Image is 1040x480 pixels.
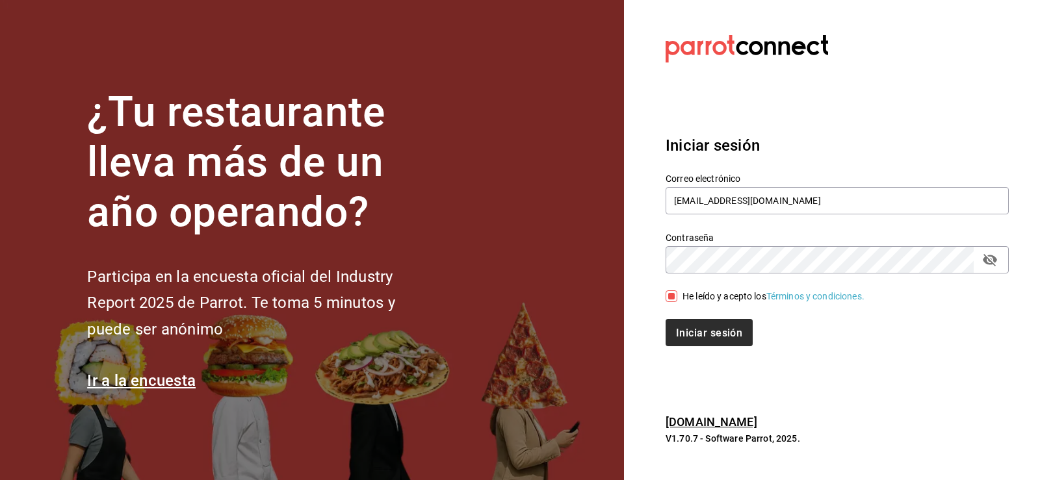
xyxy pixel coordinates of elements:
font: ¿Tu restaurante lleva más de un año operando? [87,88,385,236]
font: Iniciar sesión [676,326,742,338]
a: Términos y condiciones. [766,291,864,301]
font: Participa en la encuesta oficial del Industry Report 2025 de Parrot. Te toma 5 minutos y puede se... [87,268,395,339]
a: [DOMAIN_NAME] [666,415,757,429]
font: Contraseña [666,233,714,243]
font: He leído y acepto los [682,291,766,301]
button: campo de contraseña [979,249,1001,271]
font: Iniciar sesión [666,136,760,155]
button: Iniciar sesión [666,319,753,346]
font: Correo electrónico [666,173,740,184]
font: V1.70.7 - Software Parrot, 2025. [666,433,800,444]
a: Ir a la encuesta [87,372,196,390]
input: Ingresa tu correo electrónico [666,187,1009,214]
